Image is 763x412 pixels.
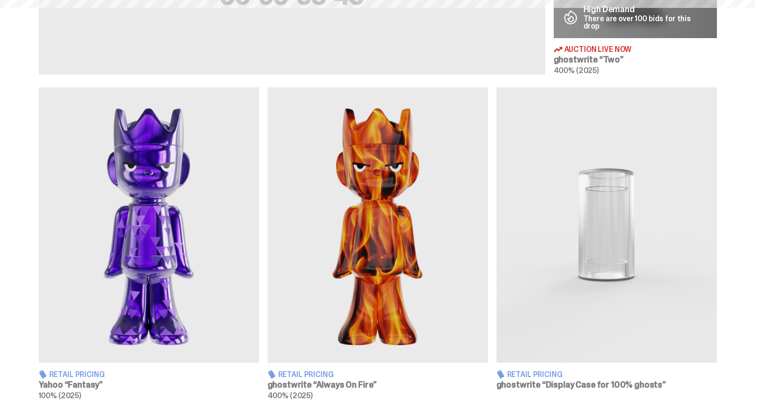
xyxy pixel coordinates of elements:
[507,371,563,378] span: Retail Pricing
[49,371,105,378] span: Retail Pricing
[554,56,717,64] h3: ghostwrite “Two”
[268,87,488,363] img: Always On Fire
[554,66,599,75] span: 400% (2025)
[583,15,708,30] p: There are over 100 bids for this drop
[496,87,717,363] img: Display Case for 100% ghosts
[39,87,259,363] img: Fantasy
[39,391,81,400] span: 100% (2025)
[39,87,259,399] a: Fantasy Retail Pricing
[278,371,334,378] span: Retail Pricing
[39,381,259,389] h3: Yahoo “Fantasy”
[268,87,488,399] a: Always On Fire Retail Pricing
[496,381,717,389] h3: ghostwrite “Display Case for 100% ghosts”
[583,5,708,14] p: High Demand
[496,87,717,399] a: Display Case for 100% ghosts Retail Pricing
[564,46,632,53] span: Auction Live Now
[268,381,488,389] h3: ghostwrite “Always On Fire”
[268,391,313,400] span: 400% (2025)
